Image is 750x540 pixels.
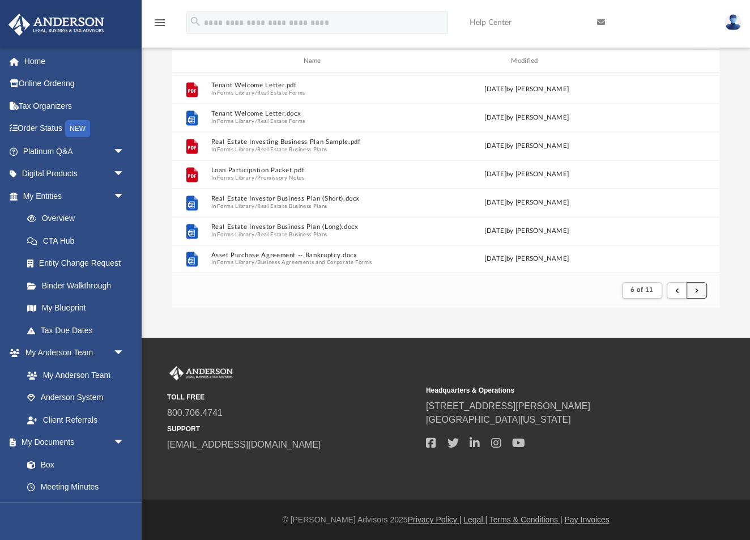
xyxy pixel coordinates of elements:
[622,282,662,298] button: 6 of 11
[172,73,719,273] div: grid
[16,476,136,499] a: Meeting Minutes
[16,297,136,320] a: My Blueprint
[189,15,202,28] i: search
[16,229,142,252] a: CTA Hub
[8,50,142,73] a: Home
[113,431,136,454] span: arrow_drop_down
[463,515,487,524] a: Legal |
[113,140,136,163] span: arrow_drop_down
[254,90,257,97] span: /
[254,175,257,182] span: /
[210,56,417,66] div: Name
[217,203,254,210] button: Forms Library
[113,163,136,186] span: arrow_drop_down
[8,73,142,95] a: Online Ordering
[211,231,418,239] span: In
[217,118,254,125] button: Forms Library
[211,82,418,90] button: Tenant Welcome Letter.pdf
[217,146,254,154] button: Forms Library
[257,203,327,210] button: Real Estate Business Plans
[8,185,142,207] a: My Entitiesarrow_drop_down
[630,287,654,293] span: 6 of 11
[426,401,590,411] a: [STREET_ADDRESS][PERSON_NAME]
[211,110,418,118] button: Tenant Welcome Letter.docx
[8,342,136,364] a: My Anderson Teamarrow_drop_down
[16,453,130,476] a: Box
[564,515,609,524] a: Pay Invoices
[257,90,305,97] button: Real Estate Forms
[8,431,136,454] a: My Documentsarrow_drop_down
[177,56,205,66] div: id
[8,117,142,141] a: Order StatusNEW
[167,408,223,418] a: 800.706.4741
[211,90,418,97] span: In
[8,95,142,117] a: Tax Organizers
[254,231,257,239] span: /
[217,175,254,182] button: Forms Library
[423,141,630,151] div: [DATE] by [PERSON_NAME]
[65,120,90,137] div: NEW
[5,14,108,36] img: Anderson Advisors Platinum Portal
[423,254,630,265] div: [DATE] by [PERSON_NAME]
[408,515,462,524] a: Privacy Policy |
[16,274,142,297] a: Binder Walkthrough
[16,386,136,409] a: Anderson System
[423,113,630,123] div: [DATE] by [PERSON_NAME]
[211,203,418,210] span: In
[211,224,418,231] button: Real Estate Investor Business Plan (Long).docx
[113,185,136,208] span: arrow_drop_down
[211,167,418,175] button: Loan Participation Packet.pdf
[153,16,167,29] i: menu
[153,22,167,29] a: menu
[16,498,130,521] a: Forms Library
[167,366,235,381] img: Anderson Advisors Platinum Portal
[211,252,418,259] button: Asset Purchase Agreement -- Bankruptcy.docx
[217,231,254,239] button: Forms Library
[211,195,418,203] button: Real Estate Investor Business Plan (Short).docx
[8,140,142,163] a: Platinum Q&Aarrow_drop_down
[16,409,136,431] a: Client Referrals
[257,259,372,266] button: Business Agreements and Corporate Forms
[423,226,630,236] div: [DATE] by [PERSON_NAME]
[254,259,257,266] span: /
[113,342,136,365] span: arrow_drop_down
[257,146,327,154] button: Real Estate Business Plans
[16,207,142,230] a: Overview
[423,56,630,66] div: Modified
[489,515,562,524] a: Terms & Conditions |
[426,385,677,396] small: Headquarters & Operations
[635,56,714,66] div: id
[8,163,142,185] a: Digital Productsarrow_drop_down
[423,198,630,208] div: [DATE] by [PERSON_NAME]
[257,118,305,125] button: Real Estate Forms
[254,203,257,210] span: /
[211,146,418,154] span: In
[217,90,254,97] button: Forms Library
[257,175,304,182] button: Promissory Notes
[167,440,321,449] a: [EMAIL_ADDRESS][DOMAIN_NAME]
[257,231,327,239] button: Real Estate Business Plans
[16,319,142,342] a: Tax Due Dates
[254,146,257,154] span: /
[254,118,257,125] span: /
[725,14,742,31] img: User Pic
[211,175,418,182] span: In
[423,169,630,180] div: [DATE] by [PERSON_NAME]
[16,364,130,386] a: My Anderson Team
[423,84,630,95] div: [DATE] by [PERSON_NAME]
[167,392,418,402] small: TOLL FREE
[211,118,418,125] span: In
[426,415,571,424] a: [GEOGRAPHIC_DATA][US_STATE]
[16,252,142,275] a: Entity Change Request
[211,139,418,146] button: Real Estate Investing Business Plan Sample.pdf
[142,514,750,526] div: © [PERSON_NAME] Advisors 2025
[217,259,254,266] button: Forms Library
[167,424,418,434] small: SUPPORT
[211,259,418,266] span: In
